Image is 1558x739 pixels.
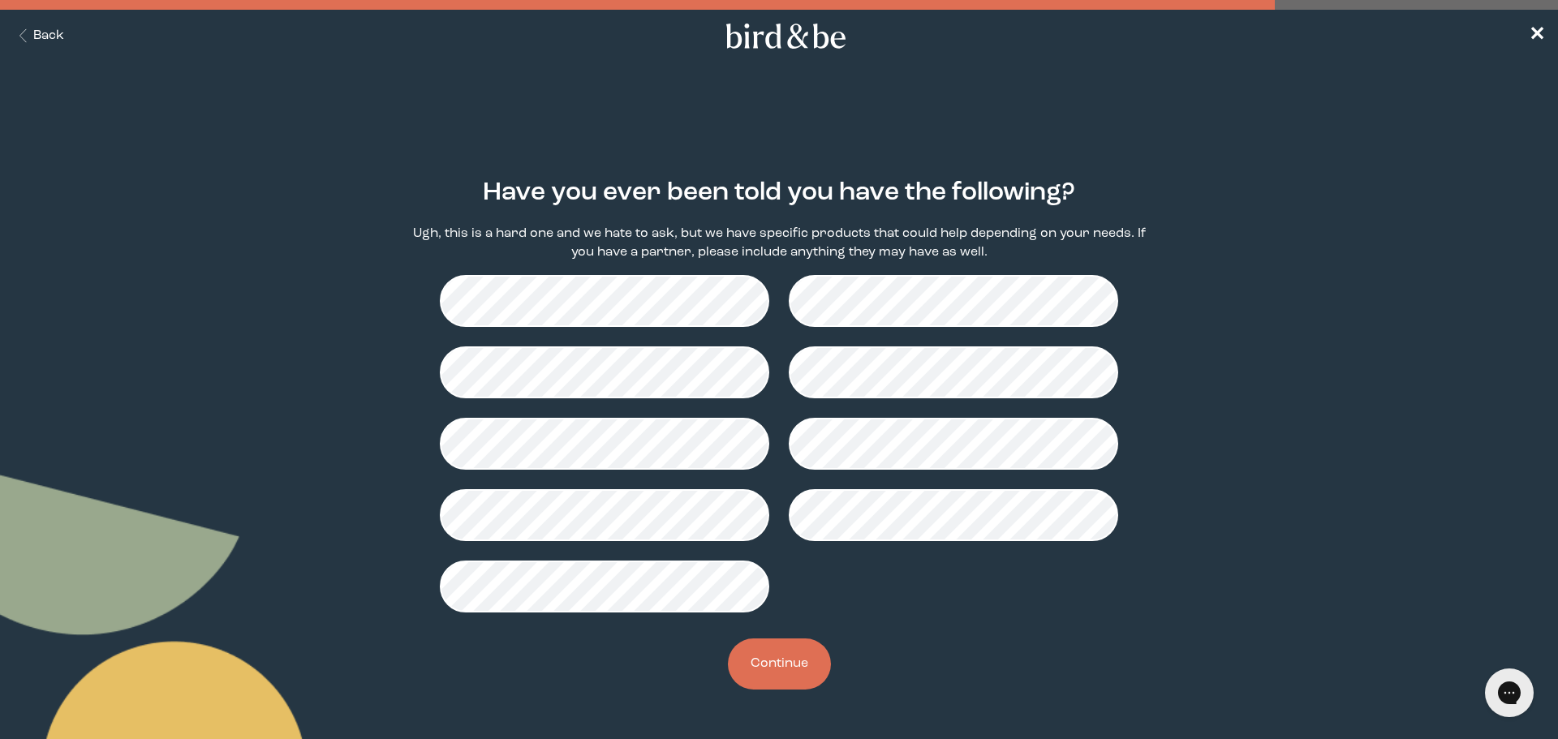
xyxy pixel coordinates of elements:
p: Ugh, this is a hard one and we hate to ask, but we have specific products that could help dependi... [402,225,1156,262]
button: Continue [728,638,831,690]
button: Back Button [13,27,64,45]
iframe: Gorgias live chat messenger [1477,663,1542,723]
span: ✕ [1529,26,1545,45]
a: ✕ [1529,22,1545,50]
h2: Have you ever been told you have the following? [483,174,1075,212]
